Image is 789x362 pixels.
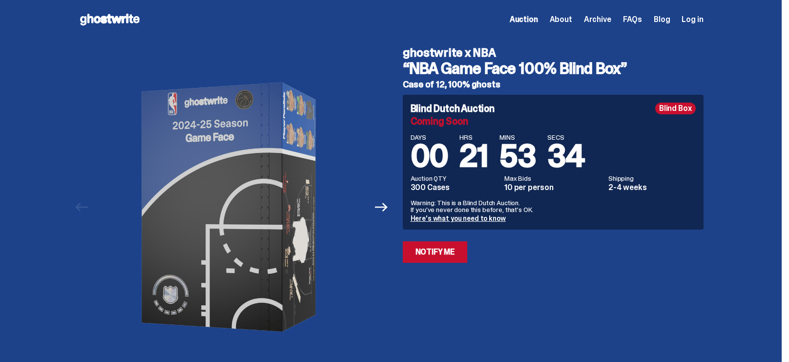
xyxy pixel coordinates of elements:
[459,136,488,176] span: 21
[682,16,703,23] a: Log in
[504,175,602,182] dt: Max Bids
[411,136,448,176] span: 00
[499,136,536,176] span: 53
[411,214,506,223] a: Here's what you need to know
[510,16,538,23] a: Auction
[411,199,696,213] p: Warning: This is a Blind Dutch Auction. If you’ve never done this before, that’s OK.
[411,116,696,126] div: Coming Soon
[547,136,585,176] span: 34
[504,184,602,192] dd: 10 per person
[403,241,468,263] a: Notify Me
[654,16,670,23] a: Blog
[403,80,704,89] h5: Case of 12, 100% ghosts
[411,134,448,141] span: DAYS
[547,134,585,141] span: SECS
[608,184,696,192] dd: 2-4 weeks
[608,175,696,182] dt: Shipping
[411,104,495,113] h4: Blind Dutch Auction
[411,175,499,182] dt: Auction QTY
[403,47,704,59] h4: ghostwrite x NBA
[403,61,704,76] h3: “NBA Game Face 100% Blind Box”
[623,16,642,23] a: FAQs
[499,134,536,141] span: MINS
[550,16,572,23] a: About
[459,134,488,141] span: HRS
[411,184,499,192] dd: 300 Cases
[371,196,393,218] button: Next
[655,103,696,114] div: Blind Box
[584,16,611,23] a: Archive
